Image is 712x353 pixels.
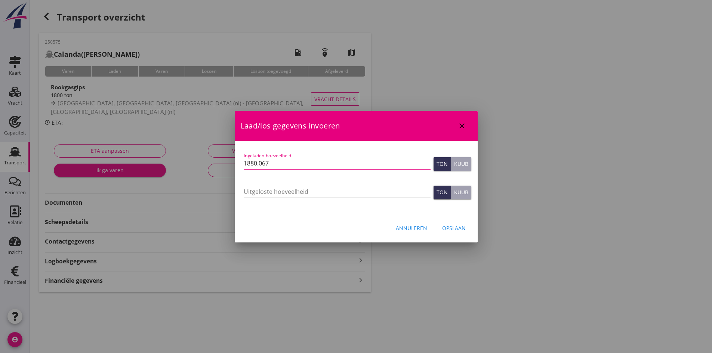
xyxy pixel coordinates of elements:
button: Ton [434,186,451,199]
button: Annuleren [390,222,433,235]
i: close [457,121,466,130]
input: Ingeladen hoeveelheid [244,157,431,169]
div: Ton [437,188,448,196]
div: Annuleren [396,224,427,232]
div: Kuub [454,188,468,196]
input: Uitgeloste hoeveelheid [244,186,431,198]
div: Ton [437,160,448,168]
button: Kuub [451,186,471,199]
div: Laad/los gegevens invoeren [235,111,478,141]
button: Opslaan [436,222,472,235]
div: Opslaan [442,224,466,232]
button: Ton [434,157,451,171]
button: Kuub [451,157,471,171]
div: Kuub [454,160,468,168]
